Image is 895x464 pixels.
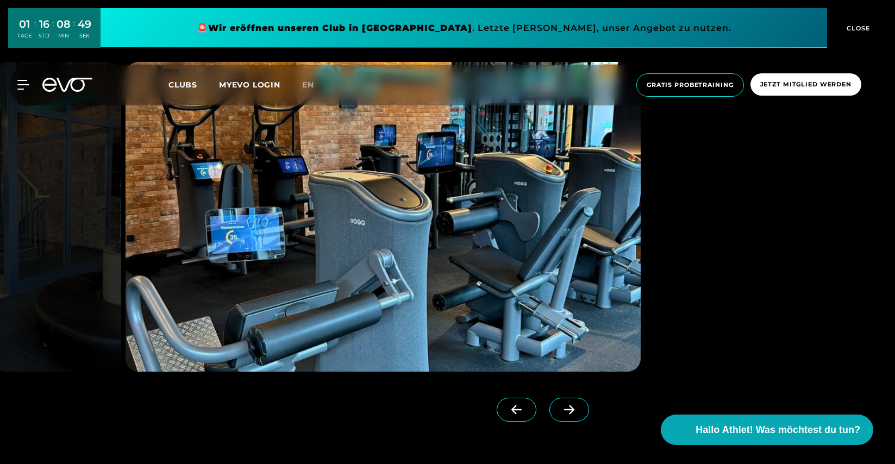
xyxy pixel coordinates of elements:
div: : [52,17,54,46]
div: MIN [57,32,71,40]
div: 16 [39,16,49,32]
span: Hallo Athlet! Was möchtest du tun? [696,423,860,437]
a: Clubs [168,79,219,90]
a: Jetzt Mitglied werden [747,73,865,97]
div: 49 [78,16,91,32]
div: SEK [78,32,91,40]
div: TAGE [17,32,32,40]
img: evofitness [126,62,640,372]
a: en [302,79,327,91]
div: STD [39,32,49,40]
span: Gratis Probetraining [647,80,734,90]
span: Clubs [168,80,197,90]
button: CLOSE [827,8,887,48]
div: 01 [17,16,32,32]
button: Hallo Athlet! Was möchtest du tun? [661,415,873,445]
div: : [73,17,75,46]
span: en [302,80,314,90]
div: 08 [57,16,71,32]
a: MYEVO LOGIN [219,80,280,90]
a: Gratis Probetraining [633,73,747,97]
span: CLOSE [844,23,871,33]
div: : [34,17,36,46]
span: Jetzt Mitglied werden [760,80,852,89]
